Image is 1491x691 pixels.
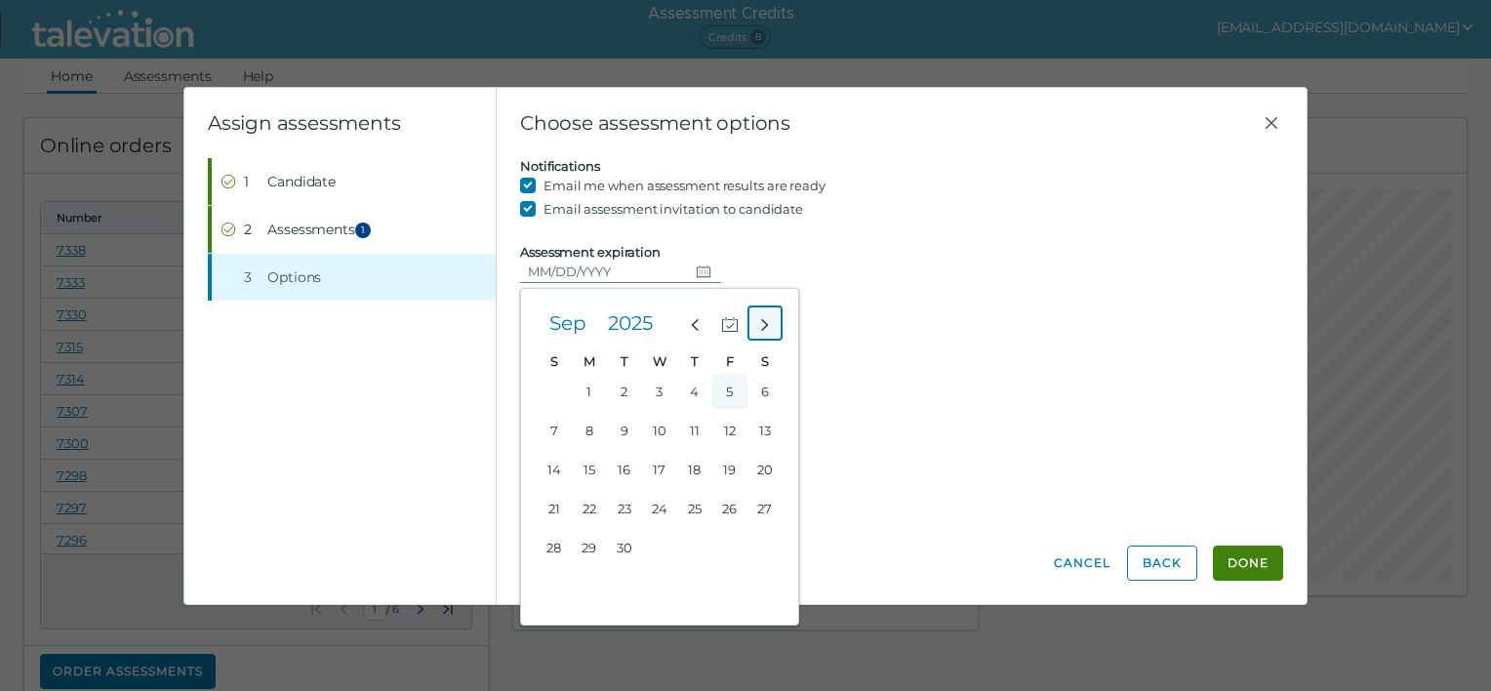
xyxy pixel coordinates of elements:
span: Assessments [267,220,377,239]
button: Thursday, September 25, 2025 [677,491,712,526]
button: Tuesday, September 30, 2025 [607,530,642,565]
button: Monday, September 8, 2025 [572,413,607,448]
button: Choose date [688,260,721,283]
button: Tuesday, September 23, 2025 [607,491,642,526]
button: Thursday, September 4, 2025 [677,374,712,409]
button: Monday, September 15, 2025 [572,452,607,487]
span: Saturday [761,353,769,369]
span: Choose assessment options [520,111,1260,135]
cds-icon: Completed [221,174,236,189]
button: Next month [747,305,783,341]
button: Friday, September 19, 2025 [712,452,747,487]
span: Friday [726,353,734,369]
button: Friday, September 12, 2025 [712,413,747,448]
label: Notifications [520,158,600,174]
button: 3Options [212,254,496,301]
button: Friday, September 5, 2025 [712,374,747,409]
span: Tuesday [621,353,627,369]
cds-icon: Completed [221,222,236,237]
button: Thursday, September 18, 2025 [677,452,712,487]
button: Wednesday, September 10, 2025 [642,413,677,448]
button: Current month [712,305,747,341]
button: Previous month [677,305,712,341]
button: Select month, the current month is Sep [537,305,599,341]
span: Sunday [550,353,558,369]
button: Select year, the current year is 2025 [599,305,662,341]
label: Assessment expiration [520,244,661,260]
button: Completed [212,206,496,253]
span: Thursday [691,353,698,369]
clr-wizard-title: Assign assessments [208,111,400,135]
button: Monday, September 1, 2025 [572,374,607,409]
label: Email assessment invitation to candidate [544,197,803,221]
span: Options [267,267,321,287]
label: Email me when assessment results are ready [544,174,826,197]
button: Saturday, September 13, 2025 [747,413,783,448]
span: Wednesday [653,353,666,369]
cds-icon: Previous month [686,316,704,334]
button: Saturday, September 6, 2025 [747,374,783,409]
button: Done [1213,546,1283,581]
cds-icon: Next month [756,316,774,334]
span: Monday [584,353,595,369]
button: Wednesday, September 17, 2025 [642,452,677,487]
button: Sunday, September 7, 2025 [537,413,572,448]
button: Saturday, September 27, 2025 [747,491,783,526]
button: Close [1260,111,1283,135]
button: Cancel [1053,546,1111,581]
span: 1 [355,223,371,238]
button: Monday, September 29, 2025 [572,530,607,565]
input: MM/DD/YYYY [520,260,688,283]
button: Sunday, September 21, 2025 [537,491,572,526]
button: Friday, September 26, 2025 [712,491,747,526]
button: Wednesday, September 3, 2025 [642,374,677,409]
clr-datepicker-view-manager: Choose date [520,288,799,626]
button: Tuesday, September 9, 2025 [607,413,642,448]
span: Candidate [267,172,336,191]
button: Thursday, September 11, 2025 [677,413,712,448]
button: Completed [212,158,496,205]
div: 2 [244,220,260,239]
button: Tuesday, September 16, 2025 [607,452,642,487]
button: Wednesday, September 24, 2025 [642,491,677,526]
div: 1 [244,172,260,191]
button: Sunday, September 28, 2025 [537,530,572,565]
cds-icon: Current month [721,316,739,334]
button: Back [1127,546,1197,581]
button: Sunday, September 14, 2025 [537,452,572,487]
div: 3 [244,267,260,287]
nav: Wizard steps [208,158,496,301]
button: Saturday, September 20, 2025 [747,452,783,487]
button: Monday, September 22, 2025 [572,491,607,526]
button: Tuesday, September 2, 2025 [607,374,642,409]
